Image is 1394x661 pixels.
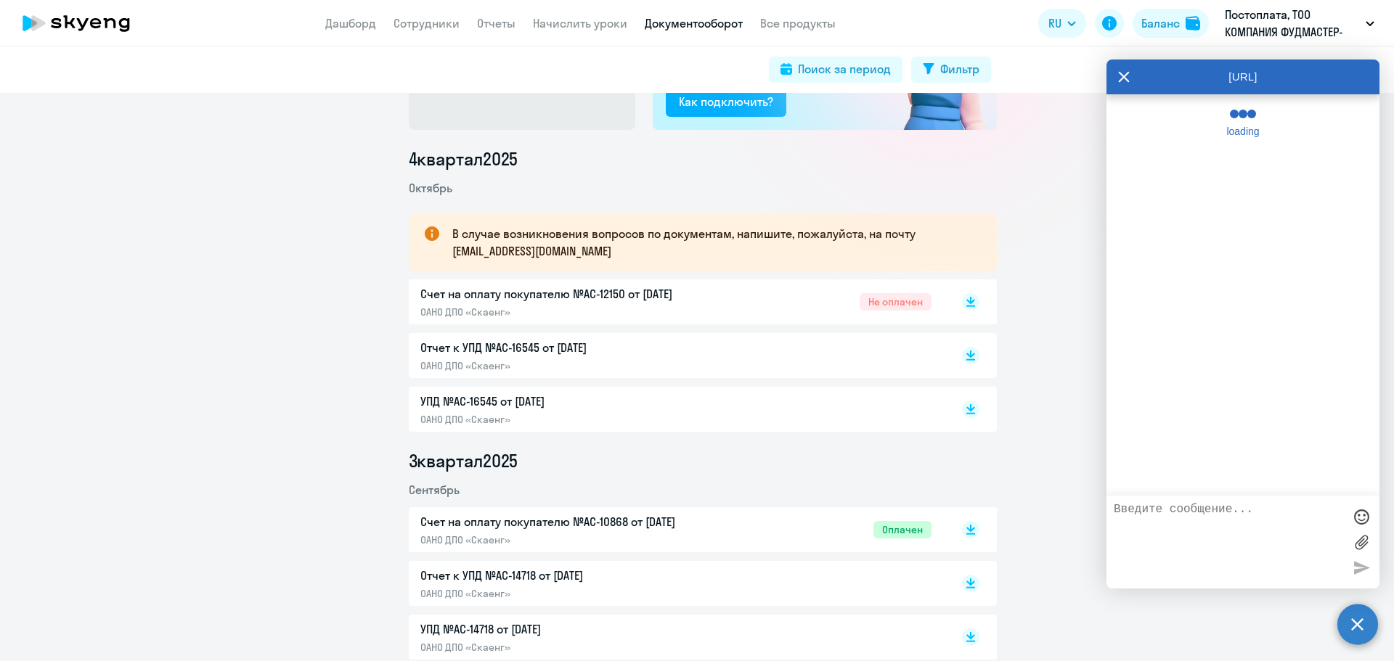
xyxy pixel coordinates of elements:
div: Поиск за период [798,60,891,78]
p: ОАНО ДПО «Скаенг» [420,587,725,600]
a: Отчет к УПД №AC-14718 от [DATE]ОАНО ДПО «Скаенг» [420,567,932,600]
a: Начислить уроки [533,16,627,30]
a: Счет на оплату покупателю №AC-10868 от [DATE]ОАНО ДПО «Скаенг»Оплачен [420,513,932,546]
button: Постоплата, ТОО КОМПАНИЯ ФУДМАСТЕР-ТРЭЙД [1218,6,1382,41]
p: Счет на оплату покупателю №AC-12150 от [DATE] [420,285,725,303]
span: Октябрь [409,181,452,195]
a: УПД №AC-16545 от [DATE]ОАНО ДПО «Скаенг» [420,393,932,426]
span: Сентябрь [409,483,460,497]
label: Лимит 10 файлов [1350,531,1372,553]
span: Не оплачен [860,293,932,311]
a: Счет на оплату покупателю №AC-12150 от [DATE]ОАНО ДПО «Скаенг»Не оплачен [420,285,932,319]
a: Отчет к УПД №AC-16545 от [DATE]ОАНО ДПО «Скаенг» [420,339,932,372]
button: Фильтр [911,57,991,83]
button: Поиск за период [769,57,902,83]
p: ОАНО ДПО «Скаенг» [420,359,725,372]
a: Документооборот [645,16,743,30]
a: УПД №AC-14718 от [DATE]ОАНО ДПО «Скаенг» [420,620,932,654]
p: ОАНО ДПО «Скаенг» [420,305,725,319]
li: 4 квартал 2025 [409,147,997,171]
span: RU [1048,15,1061,32]
p: УПД №AC-14718 от [DATE] [420,620,725,638]
span: loading [1218,126,1268,137]
a: Сотрудники [394,16,460,30]
div: Баланс [1141,15,1180,32]
p: Постоплата, ТОО КОМПАНИЯ ФУДМАСТЕР-ТРЭЙД [1225,6,1360,41]
a: Дашборд [325,16,376,30]
button: Как подключить? [666,88,786,117]
p: ОАНО ДПО «Скаенг» [420,413,725,426]
p: Счет на оплату покупателю №AC-10868 от [DATE] [420,513,725,530]
p: В случае возникновения вопросов по документам, напишите, пожалуйста, на почту [EMAIL_ADDRESS][DOM... [452,225,971,260]
span: Оплачен [873,521,932,538]
button: Балансbalance [1133,9,1209,38]
img: balance [1186,16,1200,30]
a: Отчеты [477,16,515,30]
p: ОАНО ДПО «Скаенг» [420,533,725,546]
p: УПД №AC-16545 от [DATE] [420,393,725,410]
a: Все продукты [760,16,836,30]
div: Как подключить? [679,93,773,110]
p: Отчет к УПД №AC-16545 от [DATE] [420,339,725,356]
p: Отчет к УПД №AC-14718 от [DATE] [420,567,725,584]
div: Фильтр [940,60,979,78]
p: ОАНО ДПО «Скаенг» [420,641,725,654]
li: 3 квартал 2025 [409,449,997,472]
button: RU [1038,9,1086,38]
